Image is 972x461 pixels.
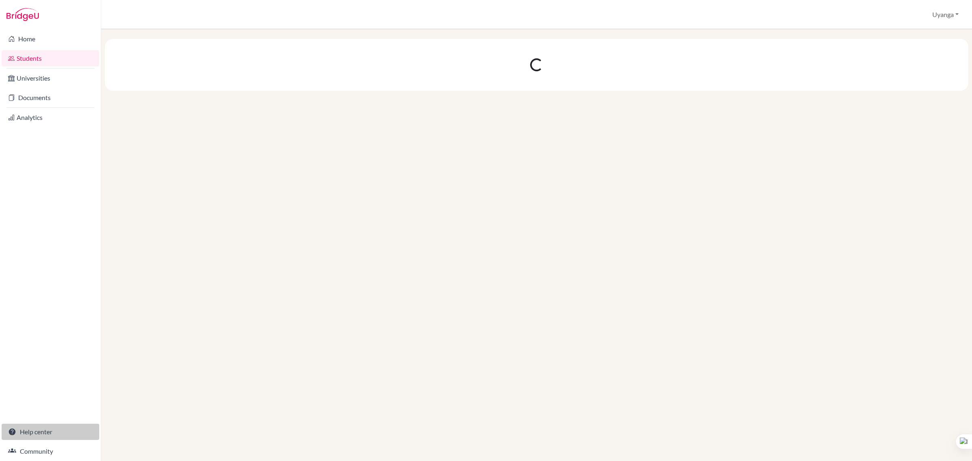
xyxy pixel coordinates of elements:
button: Uyanga [929,7,962,22]
a: Students [2,50,99,66]
a: Analytics [2,109,99,126]
a: Community [2,443,99,459]
a: Home [2,31,99,47]
img: Bridge-U [6,8,39,21]
a: Documents [2,90,99,106]
a: Help center [2,424,99,440]
a: Universities [2,70,99,86]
